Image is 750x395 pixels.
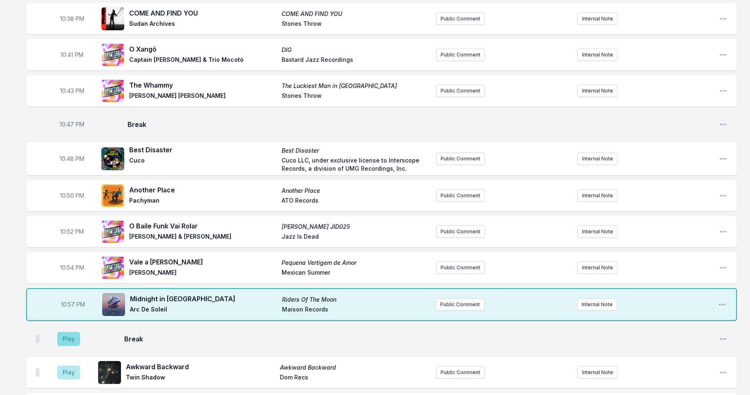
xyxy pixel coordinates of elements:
[577,298,617,311] button: Internal Note
[60,120,84,129] span: Timestamp
[719,87,727,95] button: Open playlist item options
[282,92,429,102] span: Stones Throw
[36,335,39,343] img: Drag Handle
[101,256,124,279] img: Pequena Vertigem de Amor
[578,262,618,274] button: Internal Note
[578,13,618,25] button: Internal Note
[36,368,39,377] img: Drag Handle
[578,226,618,238] button: Internal Note
[719,120,727,129] button: Open playlist item options
[578,153,618,165] button: Internal Note
[436,298,484,311] button: Public Comment
[124,334,712,344] span: Break
[129,92,277,102] span: [PERSON_NAME] [PERSON_NAME]
[60,51,83,59] span: Timestamp
[60,87,84,95] span: Timestamp
[129,232,277,242] span: [PERSON_NAME] & [PERSON_NAME]
[101,7,124,30] img: COME AND FIND YOU
[282,196,429,206] span: ATO Records
[129,269,277,278] span: [PERSON_NAME]
[719,15,727,23] button: Open playlist item options
[436,262,485,274] button: Public Comment
[60,15,84,23] span: Timestamp
[60,192,84,200] span: Timestamp
[282,10,429,18] span: COME AND FIND YOU
[436,190,485,202] button: Public Comment
[57,366,80,379] button: Play
[578,49,618,61] button: Internal Note
[101,184,124,207] img: Another Place
[60,155,84,163] span: Timestamp
[129,196,277,206] span: Pachyman
[101,147,124,170] img: Best Disaster
[282,147,429,155] span: Best Disaster
[130,294,277,304] span: Midnight in [GEOGRAPHIC_DATA]
[129,145,277,155] span: Best Disaster
[282,156,429,173] span: Cuco LLC, under exclusive license to Interscope Records, a division of UMG Recordings, Inc.
[57,332,80,346] button: Play
[436,226,485,238] button: Public Comment
[436,13,485,25] button: Public Comment
[719,264,727,272] button: Open playlist item options
[719,155,727,163] button: Open playlist item options
[719,51,727,59] button: Open playlist item options
[129,185,277,195] span: Another Place
[719,228,727,236] button: Open playlist item options
[280,363,429,372] span: Awkward Backward
[282,223,429,231] span: [PERSON_NAME] JID025
[128,120,712,129] span: Break
[282,269,429,278] span: Mexican Summer
[126,362,275,372] span: Awkward Backward
[129,56,277,65] span: Captain [PERSON_NAME] & Trio Mocotó
[101,43,124,66] img: DIG
[282,56,429,65] span: Bastard Jazz Recordings
[282,305,429,315] span: Maison Records
[60,264,84,272] span: Timestamp
[282,187,429,195] span: Another Place
[282,232,429,242] span: Jazz Is Dead
[436,153,485,165] button: Public Comment
[126,373,275,383] span: Twin Shadow
[101,220,124,243] img: Carlos Dafé JID025
[98,361,121,384] img: Awkward Backward
[578,85,618,97] button: Internal Note
[282,20,429,29] span: Stones Throw
[282,296,429,304] span: Riders Of The Moon
[129,8,277,18] span: COME AND FIND YOU
[129,44,277,54] span: O Xangô
[129,221,277,231] span: O Baile Funk Vai Rolar
[718,300,726,309] button: Open playlist item options
[719,335,727,343] button: Open playlist item options
[129,257,277,267] span: Vale a [PERSON_NAME]
[280,373,429,383] span: Dom Recs
[282,259,429,267] span: Pequena Vertigem de Amor
[578,190,618,202] button: Internal Note
[282,82,429,90] span: The Luckiest Man in [GEOGRAPHIC_DATA]
[719,192,727,200] button: Open playlist item options
[101,79,124,102] img: The Luckiest Man in America OST
[719,368,727,377] button: Open playlist item options
[436,85,485,97] button: Public Comment
[129,156,277,173] span: Cuco
[129,80,277,90] span: The Whammy
[129,20,277,29] span: Sudan Archives
[102,293,125,316] img: Riders Of The Moon
[436,366,485,379] button: Public Comment
[436,49,485,61] button: Public Comment
[578,366,618,379] button: Internal Note
[60,228,84,236] span: Timestamp
[61,300,85,309] span: Timestamp
[282,46,429,54] span: DIG
[130,305,277,315] span: Arc De Soleil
